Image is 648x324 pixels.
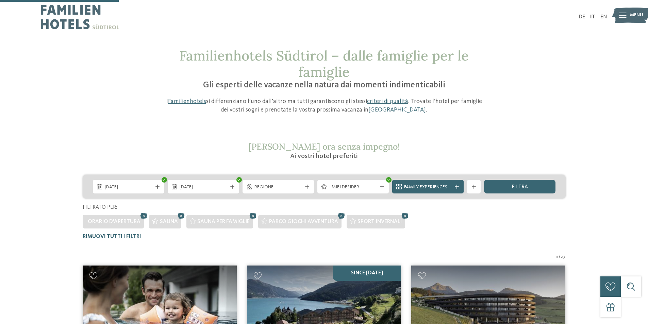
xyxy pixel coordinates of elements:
span: Menu [630,12,643,19]
a: [GEOGRAPHIC_DATA] [368,107,426,113]
span: Filtrato per: [83,205,117,210]
a: criteri di qualità [367,98,408,104]
a: Familienhotels [168,98,206,104]
span: Rimuovi tutti i filtri [83,234,141,239]
span: Orario d'apertura [88,219,140,224]
span: 11 [555,254,559,260]
span: filtra [512,184,528,190]
span: Family Experiences [404,184,452,191]
span: Sauna [160,219,178,224]
span: Parco giochi avventura [269,219,338,224]
span: [PERSON_NAME] ora senza impegno! [248,141,400,152]
span: [DATE] [105,184,152,191]
span: 27 [561,254,566,260]
span: / [559,254,561,260]
span: Sauna per famiglie [197,219,250,224]
span: Regione [254,184,302,191]
a: EN [600,14,607,20]
span: Sport invernali [358,219,402,224]
p: I si differenziano l’uno dall’altro ma tutti garantiscono gli stessi . Trovate l’hotel per famigl... [163,97,486,114]
span: I miei desideri [329,184,377,191]
a: IT [590,14,595,20]
span: Familienhotels Südtirol – dalle famiglie per le famiglie [179,47,469,81]
span: Gli esperti delle vacanze nella natura dai momenti indimenticabili [203,81,445,89]
span: Ai vostri hotel preferiti [290,153,358,160]
span: [DATE] [180,184,227,191]
a: DE [579,14,585,20]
